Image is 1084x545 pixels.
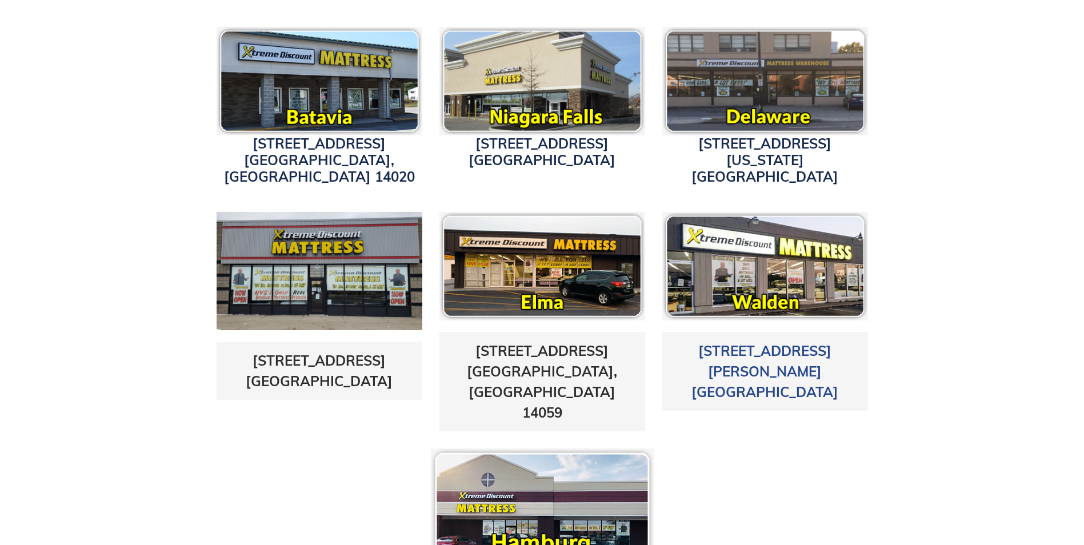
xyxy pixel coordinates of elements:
img: pf-c8c7db02--bataviaicon.png [217,27,422,135]
a: [STREET_ADDRESS][PERSON_NAME][GEOGRAPHIC_DATA] [691,342,838,400]
a: [STREET_ADDRESS][GEOGRAPHIC_DATA] [246,352,393,390]
a: [STREET_ADDRESS][GEOGRAPHIC_DATA] [469,135,615,169]
a: [STREET_ADDRESS][GEOGRAPHIC_DATA], [GEOGRAPHIC_DATA] 14020 [224,135,415,185]
img: pf-118c8166--delawareicon.png [662,27,868,135]
img: Xtreme Discount Mattress Niagara Falls [439,27,645,135]
img: transit-store-photo2-1642015179745.jpg [217,212,422,330]
img: pf-8166afa1--elmaicon.png [439,212,645,320]
img: pf-16118c81--waldenicon.png [662,212,868,320]
a: [STREET_ADDRESS][GEOGRAPHIC_DATA], [GEOGRAPHIC_DATA] 14059 [467,342,617,421]
a: [STREET_ADDRESS][US_STATE][GEOGRAPHIC_DATA] [691,135,838,185]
